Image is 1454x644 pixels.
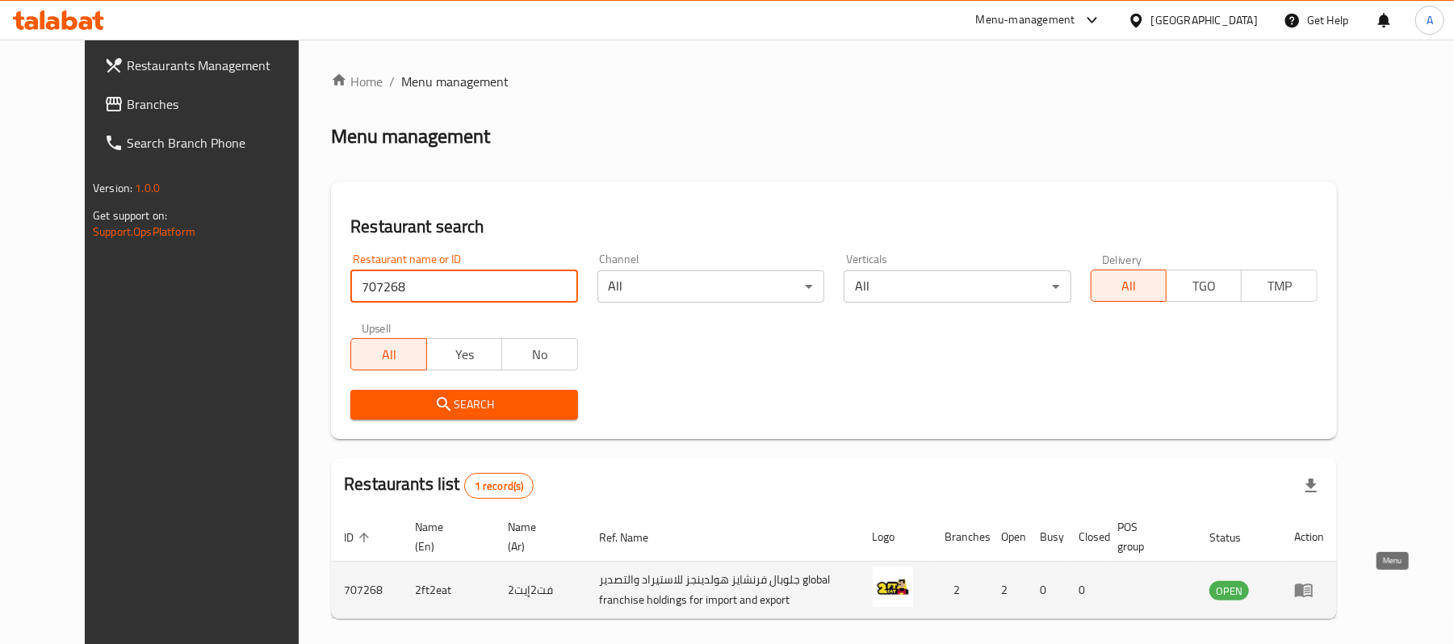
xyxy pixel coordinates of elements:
[1292,466,1330,505] div: Export file
[331,72,383,91] a: Home
[509,343,571,366] span: No
[501,338,577,370] button: No
[93,178,132,199] span: Version:
[976,10,1075,30] div: Menu-management
[350,215,1318,239] h2: Restaurant search
[93,205,167,226] span: Get support on:
[350,338,426,370] button: All
[1098,274,1160,298] span: All
[127,133,315,153] span: Search Branch Phone
[401,72,509,91] span: Menu management
[1091,270,1167,302] button: All
[434,343,496,366] span: Yes
[495,562,586,619] td: 2فت2إيت
[1209,528,1262,547] span: Status
[91,123,328,162] a: Search Branch Phone
[932,562,989,619] td: 2
[1028,562,1066,619] td: 0
[402,562,495,619] td: 2ft2eat
[597,270,824,303] div: All
[989,512,1028,562] th: Open
[91,85,328,123] a: Branches
[508,517,567,556] span: Name (Ar)
[989,562,1028,619] td: 2
[91,46,328,85] a: Restaurants Management
[331,72,1337,91] nav: breadcrumb
[1028,512,1066,562] th: Busy
[127,56,315,75] span: Restaurants Management
[1151,11,1258,29] div: [GEOGRAPHIC_DATA]
[344,472,534,499] h2: Restaurants list
[464,473,534,499] div: Total records count
[1427,11,1433,29] span: A
[860,512,932,562] th: Logo
[1173,274,1235,298] span: TGO
[350,270,577,303] input: Search for restaurant name or ID..
[350,390,577,420] button: Search
[599,528,669,547] span: Ref. Name
[1248,274,1310,298] span: TMP
[844,270,1071,303] div: All
[135,178,160,199] span: 1.0.0
[331,512,1337,619] table: enhanced table
[873,567,913,607] img: 2ft2eat
[1281,512,1337,562] th: Action
[1102,253,1142,265] label: Delivery
[362,322,392,333] label: Upsell
[1166,270,1242,302] button: TGO
[358,343,420,366] span: All
[127,94,315,114] span: Branches
[1066,562,1105,619] td: 0
[1118,517,1177,556] span: POS group
[389,72,395,91] li: /
[586,562,859,619] td: جلوبال فرنشايز هولدينجز للاستيراد والتصدير global franchise holdings for import and export
[1066,512,1105,562] th: Closed
[426,338,502,370] button: Yes
[363,395,564,415] span: Search
[932,512,989,562] th: Branches
[415,517,476,556] span: Name (En)
[331,562,402,619] td: 707268
[1209,582,1249,600] span: OPEN
[93,221,195,242] a: Support.OpsPlatform
[344,528,375,547] span: ID
[1241,270,1317,302] button: TMP
[331,123,490,149] h2: Menu management
[465,479,534,494] span: 1 record(s)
